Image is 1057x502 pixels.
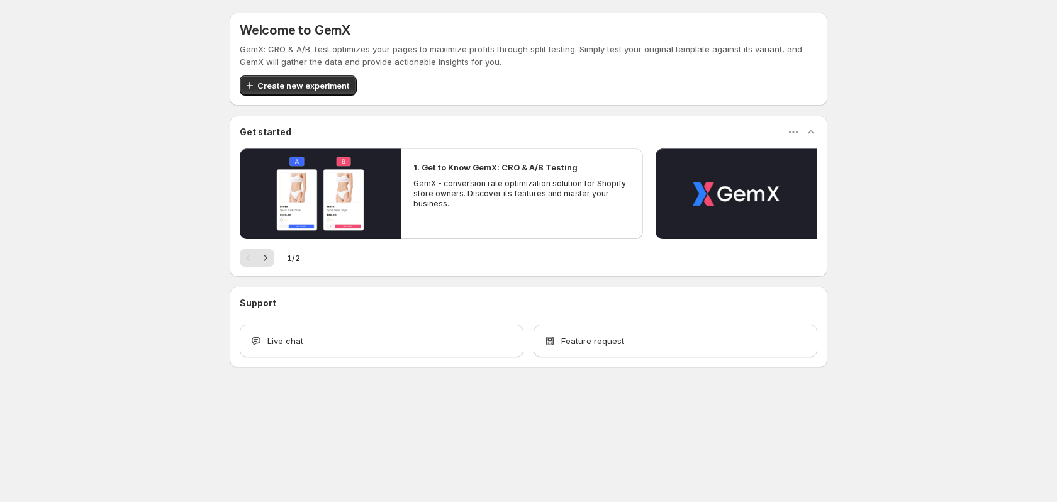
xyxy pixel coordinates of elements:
button: Play video [656,148,817,239]
h5: Welcome to GemX [240,23,350,38]
h2: 1. Get to Know GemX: CRO & A/B Testing [413,161,578,174]
button: Play video [240,148,401,239]
h3: Get started [240,126,291,138]
p: GemX: CRO & A/B Test optimizes your pages to maximize profits through split testing. Simply test ... [240,43,817,68]
button: Next [257,249,274,267]
span: Feature request [561,335,624,347]
button: Create new experiment [240,75,357,96]
span: 1 / 2 [287,252,300,264]
p: GemX - conversion rate optimization solution for Shopify store owners. Discover its features and ... [413,179,630,209]
span: Live chat [267,335,303,347]
span: Create new experiment [257,79,349,92]
h3: Support [240,297,276,310]
nav: Pagination [240,249,274,267]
